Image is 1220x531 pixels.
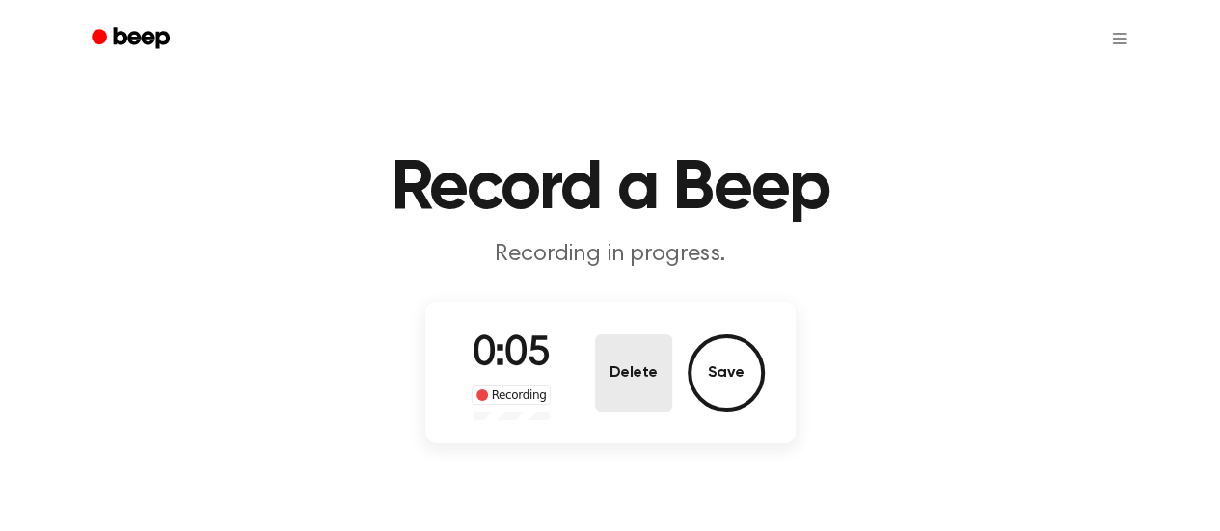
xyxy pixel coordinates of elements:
[117,154,1104,224] h1: Record a Beep
[473,334,550,375] span: 0:05
[240,239,981,271] p: Recording in progress.
[78,20,187,58] a: Beep
[472,385,552,405] div: Recording
[688,334,765,412] button: Save Audio Record
[1097,15,1143,62] button: Open menu
[595,334,672,412] button: Delete Audio Record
